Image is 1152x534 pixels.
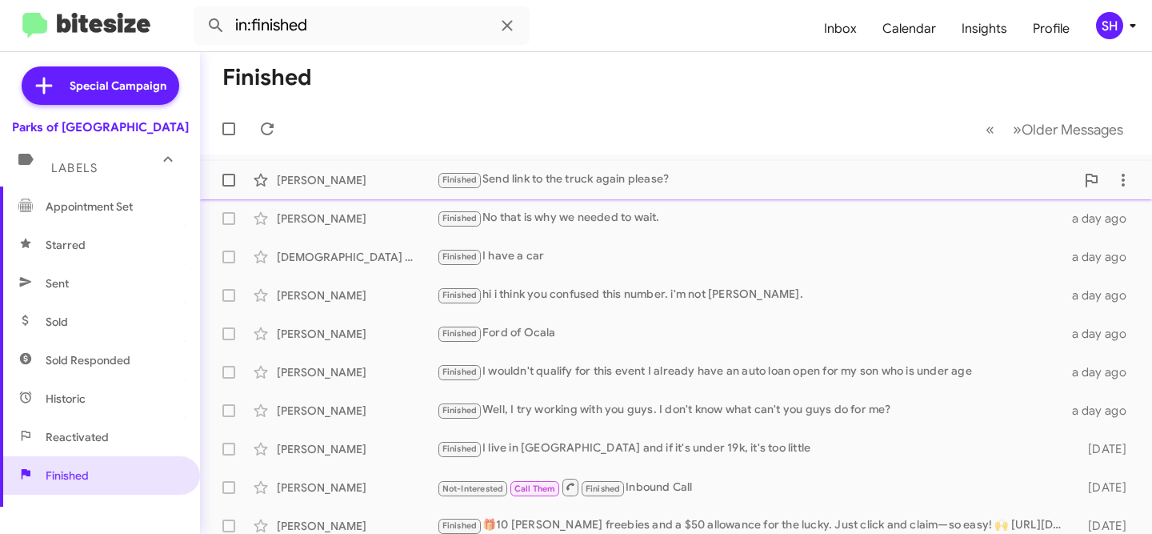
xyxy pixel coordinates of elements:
div: Send link to the truck again please? [437,171,1075,189]
span: Finished [442,520,478,531]
div: I live in [GEOGRAPHIC_DATA] and if it's under 19k, it's too little [437,440,1070,458]
div: Well, I try working with you guys. I don't know what can't you guys do for me? [437,401,1070,420]
div: a day ago [1070,364,1139,380]
span: Starred [46,237,86,253]
div: [PERSON_NAME] [277,518,437,534]
span: Sold Responded [46,352,130,368]
div: a day ago [1070,403,1139,419]
div: [PERSON_NAME] [277,172,437,188]
span: Sent [46,275,69,291]
div: I wouldn't qualify for this event I already have an auto loan open for my son who is under age [437,363,1070,381]
span: Historic [46,391,86,407]
div: a day ago [1070,249,1139,265]
span: Finished [442,175,478,185]
a: Profile [1020,6,1082,52]
div: SH [1096,12,1123,39]
span: « [986,119,994,139]
span: Older Messages [1022,121,1123,139]
span: Appointment Set [46,199,133,215]
span: Not-Interested [442,484,504,494]
div: a day ago [1070,287,1139,303]
input: Search [194,6,530,45]
div: hi i think you confused this number. i'm not [PERSON_NAME]. [437,286,1070,304]
button: Next [1003,113,1133,146]
div: [DEMOGRAPHIC_DATA] [PERSON_NAME] [277,249,437,265]
a: Inbox [811,6,870,52]
div: I have a car [437,247,1070,266]
a: Special Campaign [22,66,179,105]
span: Finished [442,405,478,416]
button: SH [1082,12,1134,39]
div: [DATE] [1070,518,1139,534]
div: [PERSON_NAME] [277,403,437,419]
span: Finished [586,484,621,494]
span: Finished [442,367,478,377]
div: Ford of Ocala [437,324,1070,343]
div: No that is why we needed to wait. [437,209,1070,227]
span: Call Them [514,484,556,494]
div: [PERSON_NAME] [277,211,437,227]
nav: Page navigation example [977,113,1133,146]
span: Finished [442,213,478,223]
div: [PERSON_NAME] [277,480,437,496]
span: Finished [442,290,478,300]
div: Inbound Call [437,477,1070,497]
h1: Finished [222,65,312,90]
div: [DATE] [1070,441,1139,457]
span: Special Campaign [70,78,166,94]
div: [PERSON_NAME] [277,441,437,457]
div: Parks of [GEOGRAPHIC_DATA] [12,119,189,135]
button: Previous [976,113,1004,146]
span: Finished [442,444,478,454]
a: Insights [949,6,1020,52]
div: [PERSON_NAME] [277,326,437,342]
a: Calendar [870,6,949,52]
div: a day ago [1070,211,1139,227]
div: [PERSON_NAME] [277,364,437,380]
div: [DATE] [1070,480,1139,496]
span: Reactivated [46,429,109,445]
span: » [1013,119,1022,139]
span: Sold [46,314,68,330]
span: Finished [442,251,478,262]
span: Finished [442,328,478,339]
div: [PERSON_NAME] [277,287,437,303]
div: a day ago [1070,326,1139,342]
span: Labels [51,161,98,175]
